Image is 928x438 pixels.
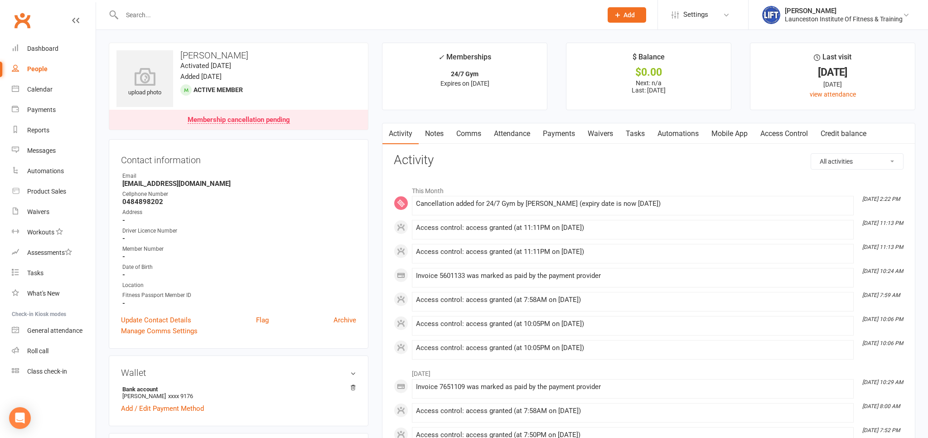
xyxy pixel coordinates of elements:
i: [DATE] 10:29 AM [862,379,903,385]
h3: Activity [394,153,904,167]
a: Attendance [488,123,536,144]
i: [DATE] 8:00 AM [862,403,900,409]
i: [DATE] 10:24 AM [862,268,903,274]
img: thumb_image1711312309.png [762,6,780,24]
li: This Month [394,181,904,196]
a: Flag [256,315,269,326]
div: Member Number [122,245,356,253]
div: Messages [27,147,56,154]
a: What's New [12,283,96,304]
a: Credit balance [814,123,873,144]
a: Class kiosk mode [12,361,96,382]
button: Add [608,7,646,23]
div: Access control: access granted (at 11:11PM on [DATE]) [416,248,850,256]
a: Manage Comms Settings [121,326,198,336]
div: Workouts [27,229,54,236]
strong: - [122,299,356,307]
a: view attendance [810,91,856,98]
div: Access control: access granted (at 11:11PM on [DATE]) [416,224,850,232]
a: Automations [651,123,705,144]
i: [DATE] 7:52 PM [862,427,900,433]
div: Class check-in [27,368,67,375]
a: Dashboard [12,39,96,59]
span: xxxx 9176 [168,393,193,399]
div: [DATE] [759,79,907,89]
span: Add [623,11,635,19]
div: Memberships [438,51,491,68]
strong: - [122,234,356,243]
div: Access control: access granted (at 7:58AM on [DATE]) [416,407,850,415]
strong: - [122,271,356,279]
div: Dashboard [27,45,58,52]
div: Product Sales [27,188,66,195]
input: Search... [119,9,596,21]
div: Invoice 7651109 was marked as paid by the payment provider [416,383,850,391]
strong: Bank account [122,386,352,393]
strong: 0484898202 [122,198,356,206]
h3: Contact information [121,151,356,165]
a: Assessments [12,243,96,263]
div: Launceston Institute Of Fitness & Training [785,15,903,23]
a: General attendance kiosk mode [12,321,96,341]
a: Clubworx [11,9,34,32]
div: People [27,65,48,73]
div: Access control: access granted (at 10:05PM on [DATE]) [416,320,850,328]
div: Assessments [27,249,72,256]
a: Notes [419,123,450,144]
div: Automations [27,167,64,175]
a: Tasks [12,263,96,283]
a: Waivers [12,202,96,222]
a: People [12,59,96,79]
div: Location [122,281,356,290]
li: [DATE] [394,364,904,379]
div: Access control: access granted (at 10:05PM on [DATE]) [416,344,850,352]
div: Open Intercom Messenger [9,407,31,429]
i: [DATE] 10:06 PM [862,316,903,322]
a: Payments [12,100,96,120]
a: Product Sales [12,181,96,202]
div: Waivers [27,208,49,215]
div: $0.00 [575,68,723,77]
div: $ Balance [633,51,665,68]
div: Address [122,208,356,217]
a: Mobile App [705,123,754,144]
h3: [PERSON_NAME] [116,50,361,60]
strong: - [122,253,356,261]
a: Comms [450,123,488,144]
div: What's New [27,290,60,297]
a: Messages [12,141,96,161]
div: Date of Birth [122,263,356,272]
a: Update Contact Details [121,315,191,326]
i: [DATE] 2:22 PM [862,196,900,202]
a: Archive [333,315,356,326]
strong: [EMAIL_ADDRESS][DOMAIN_NAME] [122,180,356,188]
div: upload photo [116,68,173,97]
span: Settings [683,5,708,25]
a: Automations [12,161,96,181]
a: Calendar [12,79,96,100]
li: [PERSON_NAME] [121,384,356,401]
i: [DATE] 11:13 PM [862,244,903,250]
a: Activity [382,123,419,144]
div: Invoice 5601133 was marked as paid by the payment provider [416,272,850,280]
a: Access Control [754,123,814,144]
i: [DATE] 7:59 AM [862,292,900,298]
div: Payments [27,106,56,113]
div: Calendar [27,86,53,93]
span: Active member [193,86,243,93]
div: [PERSON_NAME] [785,7,903,15]
p: Next: n/a Last: [DATE] [575,79,723,94]
i: [DATE] 10:06 PM [862,340,903,346]
div: Driver Licence Number [122,227,356,235]
h3: Wallet [121,368,356,378]
a: Payments [536,123,581,144]
div: Cellphone Number [122,190,356,199]
span: Expires on [DATE] [440,80,489,87]
a: Roll call [12,341,96,361]
div: [DATE] [759,68,907,77]
div: Cancellation added for 24/7 Gym by [PERSON_NAME] (expiry date is now [DATE]) [416,200,850,208]
div: General attendance [27,327,82,334]
a: Waivers [581,123,619,144]
i: [DATE] 11:13 PM [862,220,903,226]
time: Activated [DATE] [180,62,231,70]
